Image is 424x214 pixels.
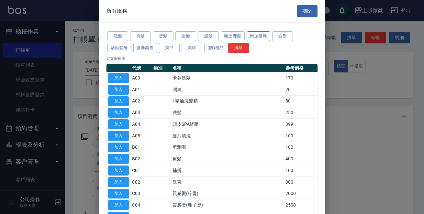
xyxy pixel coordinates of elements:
td: 潤絲 [171,84,284,95]
td: A01 [130,84,152,95]
th: 名稱 [171,64,284,72]
button: 活動套餐 [107,43,131,53]
button: 加入 [108,177,129,187]
td: 20 [284,84,318,95]
button: 加入 [108,166,129,176]
td: 250 [284,107,318,119]
button: 加入 [108,131,129,141]
td: 補燙 [171,165,284,177]
td: 100 [284,130,318,142]
td: +精油洗髮精 [171,95,284,107]
p: 212 筆服務 [106,56,318,61]
button: 關閉 [297,5,318,17]
th: 參考價格 [284,64,318,72]
td: A00 [130,72,152,84]
td: B02 [130,153,152,165]
button: 美甲 [159,43,180,53]
td: 80 [284,95,318,107]
td: 髮片清洗 [171,130,284,142]
td: C03 [130,188,152,199]
button: 附加服務 [247,31,271,41]
td: A03 [130,107,152,119]
td: 洗髮 [171,107,284,119]
td: A02 [130,95,152,107]
td: 170 [284,72,318,84]
td: 300 [284,176,318,188]
button: 燙髮 [153,31,173,41]
span: 所有服務 [106,8,127,14]
td: C02 [130,176,152,188]
td: C01 [130,165,152,177]
td: 剪瀏海 [171,142,284,153]
td: 399 [284,119,318,130]
td: 100 [284,142,318,153]
td: 剪髮 [171,153,284,165]
button: 加入 [108,73,129,83]
td: 2500 [284,199,318,211]
td: B01 [130,142,152,153]
button: 護髮 [198,31,219,41]
td: C04 [130,199,152,211]
button: 加入 [108,119,129,129]
th: 代號 [130,64,152,72]
button: 造型 [272,31,293,41]
button: 清除 [228,43,249,53]
td: 400 [284,153,318,165]
button: 加入 [108,200,129,210]
button: 加入 [108,96,129,106]
button: 加入 [108,108,129,118]
td: 2000 [284,188,318,199]
button: (贈)禮品 [204,43,227,53]
button: 加入 [108,154,129,164]
td: 質感燙(冷燙) [171,188,284,199]
th: 類別 [152,64,171,72]
button: 加入 [108,189,129,199]
td: 頭皮SPA紓壓 [171,119,284,130]
td: 100 [284,165,318,177]
td: A04 [130,119,152,130]
button: 加入 [108,85,129,95]
button: 染髮 [175,31,196,41]
button: 美容 [182,43,202,53]
td: A05 [130,130,152,142]
button: 髮券銷售 [133,43,157,53]
button: 洗髮 [107,31,128,41]
button: 剪髮 [130,31,151,41]
button: 加入 [108,143,129,153]
td: 洗直 [171,176,284,188]
button: 頭皮理療 [221,31,245,41]
td: 卡券洗髮 [171,72,284,84]
td: 質感燙(離子燙) [171,199,284,211]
